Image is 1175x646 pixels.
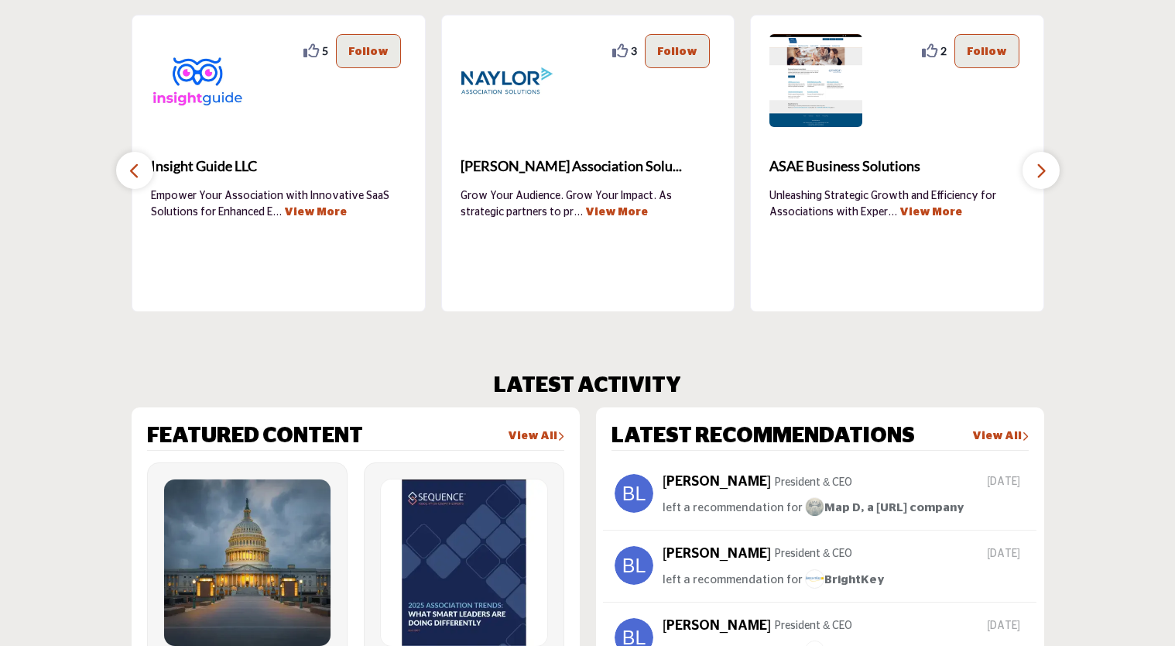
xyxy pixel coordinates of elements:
h2: LATEST ACTIVITY [494,373,681,400]
span: ... [574,207,583,218]
a: imageMap D, a [URL] company [805,499,964,518]
span: [DATE] [987,546,1025,562]
a: View All [972,429,1029,445]
h5: [PERSON_NAME] [663,546,771,563]
img: image [805,497,824,517]
h2: LATEST RECOMMENDATIONS [611,424,915,450]
img: Logo of Sequence Consulting, click to view details [381,479,547,646]
button: Follow [954,34,1019,68]
a: View More [899,207,962,218]
a: ASAE Business Solutions [769,146,1025,187]
a: [PERSON_NAME] Association Solu... [461,146,716,187]
h5: [PERSON_NAME] [663,474,771,491]
a: imageBrightKey [805,571,885,590]
span: [PERSON_NAME] Association Solu... [461,156,716,177]
a: Insight Guide LLC [151,146,406,187]
span: Insight Guide LLC [151,156,406,177]
span: ... [272,207,282,218]
span: left a recommendation for [663,502,803,514]
span: [DATE] [987,474,1025,490]
h2: FEATURED CONTENT [147,424,363,450]
span: left a recommendation for [663,574,803,586]
span: 3 [631,43,637,59]
a: View More [585,207,648,218]
p: Follow [657,43,697,60]
span: [DATE] [987,618,1025,634]
img: image [805,569,824,589]
span: ... [888,207,897,218]
p: Follow [348,43,389,60]
p: Empower Your Association with Innovative SaaS Solutions for Enhanced E [151,188,406,219]
span: ASAE Business Solutions [769,156,1025,177]
p: Follow [967,43,1007,60]
a: View More [284,207,347,218]
p: Grow Your Audience. Grow Your Impact. As strategic partners to pr [461,188,716,219]
p: President & CEO [775,546,852,562]
a: View All [508,429,564,445]
img: Logo of Aprio LLP, click to view details [164,479,331,646]
span: 2 [940,43,947,59]
img: avtar-image [615,474,653,513]
p: President & CEO [775,475,852,491]
p: Unleashing Strategic Growth and Efficiency for Associations with Exper [769,188,1025,219]
img: avtar-image [615,546,653,585]
span: BrightKey [805,574,885,586]
img: Insight Guide LLC [151,34,244,127]
button: Follow [336,34,401,68]
b: Naylor Association Solutions [461,146,716,187]
img: ASAE Business Solutions [769,34,862,127]
span: Map D, a [URL] company [805,502,964,514]
p: President & CEO [775,618,852,634]
span: 5 [322,43,328,59]
h5: [PERSON_NAME] [663,618,771,635]
img: Naylor Association Solutions [461,34,553,127]
button: Follow [645,34,710,68]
